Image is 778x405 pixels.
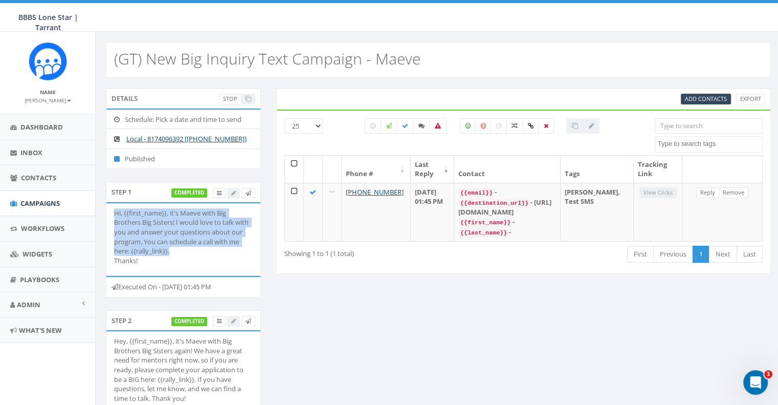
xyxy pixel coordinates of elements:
[284,245,475,259] div: Showing 1 to 1 (1 total)
[21,173,56,182] span: Contacts
[106,110,260,130] li: Schedule: Pick a date and time to send
[346,187,404,197] a: [PHONE_NUMBER]
[696,187,719,198] a: Reply
[458,218,513,227] code: {{first_name}}
[29,42,67,80] img: Rally_Corp_Icon_1.png
[743,370,768,395] iframe: Intercom live chat
[458,198,556,217] div: - [URL][DOMAIN_NAME]
[736,94,765,104] a: Export
[217,317,221,325] span: View Campaign Delivery Statistics
[25,95,71,104] a: [PERSON_NAME]
[458,217,556,227] div: -
[506,118,523,134] label: Mixed
[458,228,509,238] code: {{last_name}}
[685,95,727,102] span: Add Contacts
[460,118,476,134] label: Positive
[411,183,454,241] td: [DATE] 01:45 PM
[114,156,125,162] i: Published
[413,118,430,134] label: Replied
[658,139,762,148] textarea: Search
[246,189,251,197] span: Send Test Message
[114,116,125,123] i: Schedule: Pick a date and time to send
[19,326,62,335] span: What's New
[114,50,420,67] h2: (GT) New Big Inquiry Text Campaign - Maeve
[342,156,411,183] th: Phone #: activate to sort column ascending
[429,118,447,134] label: Bounced
[20,148,42,157] span: Inbox
[685,95,727,102] span: CSV files only
[709,246,737,263] a: Next
[114,336,253,403] p: Hey, {{first_name}}, it's Maeve with Big Brothers Big Sisters again! We have a great need for men...
[764,370,772,378] span: 1
[719,187,748,198] a: Remove
[737,246,763,263] a: Last
[106,310,261,331] div: Step 2
[171,317,207,326] label: completed
[458,199,530,208] code: {{destination_url}}
[475,118,492,134] label: Negative
[246,317,251,325] span: Send Test Message
[126,134,247,143] a: Local - 8174096392 [[PHONE_NUMBER]]
[454,156,561,183] th: Contact
[655,118,763,134] input: Type to search
[634,156,682,183] th: Tracking Link
[458,188,495,198] code: {{email}}
[40,89,56,96] small: Name
[106,148,260,169] li: Published
[380,118,397,134] label: Sending
[25,97,71,104] small: [PERSON_NAME]
[538,118,554,134] label: Removed
[491,118,507,134] label: Neutral
[693,246,709,263] a: 1
[217,189,221,197] span: View Campaign Delivery Statistics
[219,94,241,104] a: Stop
[114,208,253,265] p: Hi, {{first_name}}, it's Maeve with Big Brothers Big Sisters! I would love to talk with you and a...
[17,300,40,309] span: Admin
[365,118,381,134] label: Pending
[522,118,539,134] label: Link Clicked
[458,187,556,198] div: -
[458,227,556,238] div: -
[106,88,261,109] div: Details
[21,224,64,233] span: Workflows
[561,183,634,241] td: [PERSON_NAME], Test SMS
[23,249,52,259] span: Widgets
[627,246,654,263] a: First
[411,156,454,183] th: Last Reply: activate to sort column ascending
[396,118,414,134] label: Delivered
[561,156,634,183] th: Tags
[20,275,59,284] span: Playbooks
[106,276,261,297] div: Executed On - [DATE] 01:45 PM
[653,246,693,263] a: Previous
[171,188,207,198] label: completed
[681,94,731,104] a: Add Contacts
[20,199,60,208] span: Campaigns
[106,182,261,202] div: Step 1
[20,122,63,132] span: Dashboard
[18,12,78,32] span: BBBS Lone Star | Tarrant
